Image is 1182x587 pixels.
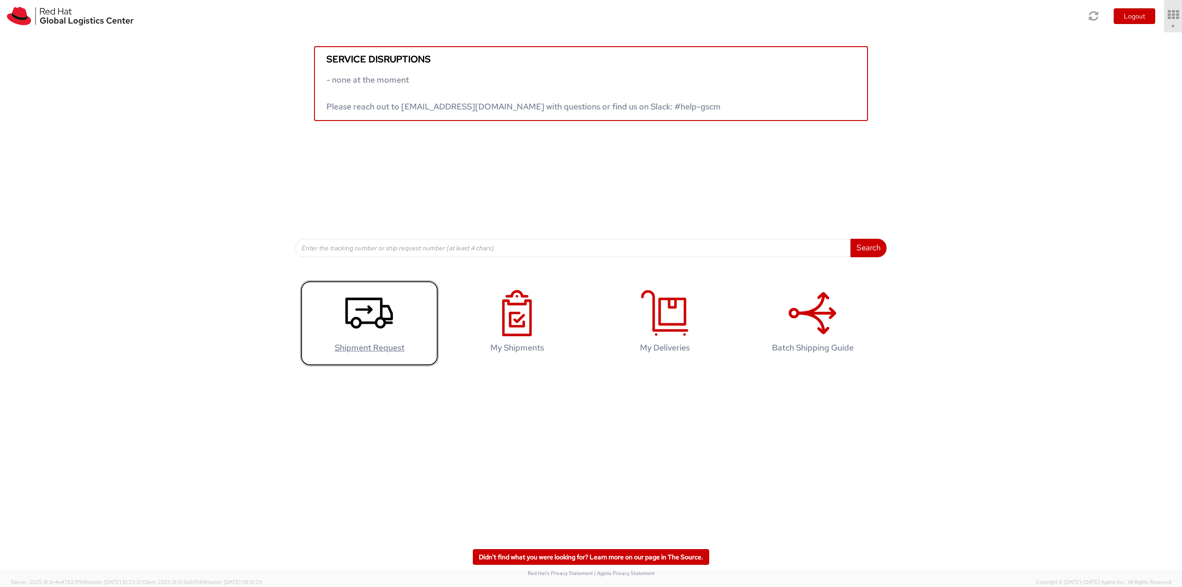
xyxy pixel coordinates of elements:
span: Server: 2025.18.0-4e47823f9d1 [11,579,141,585]
span: Client: 2025.18.0-0e69584 [142,579,262,585]
h4: My Shipments [458,343,577,352]
a: My Shipments [448,280,586,367]
span: ▼ [1170,23,1176,30]
h5: Service disruptions [326,54,856,64]
span: master, [DATE] 08:10:29 [206,579,262,585]
h4: Batch Shipping Guide [753,343,872,352]
button: Search [850,239,886,257]
a: Didn't find what you were looking for? Learn more on our page in The Source. [473,549,709,565]
input: Enter the tracking number or ship request number (at least 4 chars) [295,239,851,257]
a: Red Hat's Privacy Statement [528,570,593,576]
a: My Deliveries [596,280,734,367]
span: - none at the moment Please reach out to [EMAIL_ADDRESS][DOMAIN_NAME] with questions or find us o... [326,74,721,112]
a: | Agistix Privacy Statement [594,570,655,576]
h4: My Deliveries [605,343,724,352]
span: Copyright © [DATE]-[DATE] Agistix Inc., All Rights Reserved [1036,579,1171,586]
a: Service disruptions - none at the moment Please reach out to [EMAIL_ADDRESS][DOMAIN_NAME] with qu... [314,46,868,121]
h4: Shipment Request [310,343,429,352]
a: Batch Shipping Guide [743,280,882,367]
img: rh-logistics-00dfa346123c4ec078e1.svg [7,7,133,25]
a: Shipment Request [300,280,439,367]
span: master, [DATE] 10:23:21 [86,579,141,585]
button: Logout [1114,8,1155,24]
